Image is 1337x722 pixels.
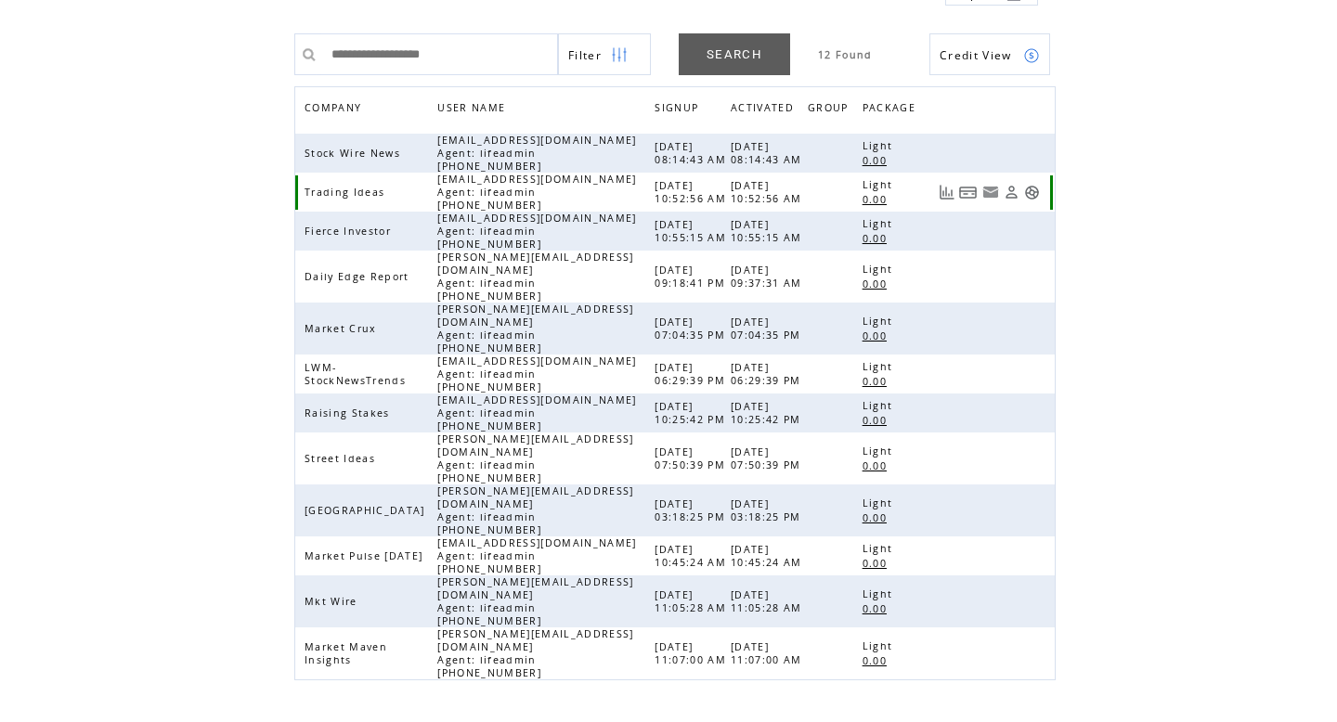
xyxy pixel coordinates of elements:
a: SIGNUP [655,101,703,112]
span: ACTIVATED [731,97,798,123]
a: 0.00 [863,328,896,343]
span: [DATE] 11:05:28 AM [731,588,807,614]
span: Light [863,217,898,230]
span: [DATE] 07:50:39 PM [655,445,730,471]
span: [DATE] 03:18:25 PM [731,497,806,523]
span: [PERSON_NAME][EMAIL_ADDRESS][DOMAIN_NAME] Agent: lifeadmin [PHONE_NUMBER] [437,303,633,355]
span: Street Ideas [305,452,380,465]
span: GROUP [808,97,853,123]
a: Filter [558,33,651,75]
span: Show Credits View [940,47,1012,63]
span: 0.00 [863,459,891,472]
span: Light [863,587,898,600]
span: Daily Edge Report [305,270,414,283]
span: Light [863,360,898,373]
a: View Bills [959,185,978,200]
a: PACKAGE [863,97,925,123]
img: filters.png [611,34,628,76]
span: PACKAGE [863,97,920,123]
span: 0.00 [863,602,891,615]
span: [DATE] 10:55:15 AM [655,218,731,244]
span: 0.00 [863,654,891,667]
span: [DATE] 11:07:00 AM [655,640,731,666]
span: Trading Ideas [305,186,389,199]
span: 12 Found [818,48,873,61]
span: [DATE] 11:07:00 AM [731,640,807,666]
a: 0.00 [863,555,896,571]
span: COMPANY [305,97,366,123]
span: Light [863,178,898,191]
a: COMPANY [305,101,366,112]
span: Light [863,496,898,509]
span: Light [863,542,898,555]
span: 0.00 [863,329,891,342]
span: [DATE] 11:05:28 AM [655,588,731,614]
span: [GEOGRAPHIC_DATA] [305,504,430,517]
a: 0.00 [863,191,896,207]
span: [DATE] 03:18:25 PM [655,497,730,523]
span: [DATE] 10:45:24 AM [655,543,731,569]
span: [DATE] 09:18:41 PM [655,264,730,290]
span: 0.00 [863,414,891,427]
a: 0.00 [863,373,896,389]
span: [PERSON_NAME][EMAIL_ADDRESS][DOMAIN_NAME] Agent: lifeadmin [PHONE_NUMBER] [437,627,633,679]
a: 0.00 [863,458,896,473]
span: [DATE] 10:45:24 AM [731,543,807,569]
a: Support [1024,185,1040,200]
span: 0.00 [863,277,891,290]
a: Credit View [929,33,1050,75]
a: 0.00 [863,152,896,168]
span: Show filters [568,47,602,63]
span: Light [863,315,898,328]
a: 0.00 [863,276,896,291]
a: GROUP [808,97,858,123]
span: [DATE] 08:14:43 AM [655,140,731,166]
a: View Usage [939,185,954,200]
span: Light [863,139,898,152]
span: [PERSON_NAME][EMAIL_ADDRESS][DOMAIN_NAME] Agent: lifeadmin [PHONE_NUMBER] [437,432,633,484]
a: USER NAME [437,101,510,112]
span: Stock Wire News [305,147,405,160]
span: [DATE] 06:29:39 PM [655,361,730,387]
span: [DATE] 10:25:42 PM [731,400,806,426]
span: [DATE] 07:04:35 PM [731,316,806,342]
span: Market Crux [305,322,382,335]
span: LWM-StockNewsTrends [305,361,410,387]
span: Light [863,445,898,458]
span: [EMAIL_ADDRESS][DOMAIN_NAME] Agent: lifeadmin [PHONE_NUMBER] [437,212,636,251]
span: Fierce Investor [305,225,396,238]
span: Market Maven Insights [305,640,387,666]
span: [DATE] 06:29:39 PM [731,361,806,387]
img: credits.png [1023,47,1040,64]
span: 0.00 [863,232,891,245]
span: [DATE] 10:52:56 AM [731,179,807,205]
a: ACTIVATED [731,97,803,123]
span: [PERSON_NAME][EMAIL_ADDRESS][DOMAIN_NAME] Agent: lifeadmin [PHONE_NUMBER] [437,251,633,303]
span: Light [863,639,898,652]
span: Raising Stakes [305,406,395,419]
span: 0.00 [863,193,891,206]
span: [PERSON_NAME][EMAIL_ADDRESS][DOMAIN_NAME] Agent: lifeadmin [PHONE_NUMBER] [437,575,633,627]
span: [DATE] 10:25:42 PM [655,400,730,426]
span: 0.00 [863,557,891,570]
span: USER NAME [437,97,510,123]
span: [DATE] 10:52:56 AM [655,179,731,205]
span: Mkt Wire [305,595,362,608]
a: 0.00 [863,600,896,616]
span: [EMAIL_ADDRESS][DOMAIN_NAME] Agent: lifeadmin [PHONE_NUMBER] [437,134,636,173]
a: Resend welcome email to this user [982,184,999,200]
span: [PERSON_NAME][EMAIL_ADDRESS][DOMAIN_NAME] Agent: lifeadmin [PHONE_NUMBER] [437,484,633,536]
a: View Profile [1004,185,1019,200]
span: [DATE] 09:37:31 AM [731,264,807,290]
span: [EMAIL_ADDRESS][DOMAIN_NAME] Agent: lifeadmin [PHONE_NUMBER] [437,393,636,432]
span: [EMAIL_ADDRESS][DOMAIN_NAME] Agent: lifeadmin [PHONE_NUMBER] [437,355,636,393]
a: 0.00 [863,230,896,246]
a: 0.00 [863,509,896,525]
span: 0.00 [863,375,891,388]
a: 0.00 [863,652,896,668]
span: 0.00 [863,511,891,524]
span: SIGNUP [655,97,703,123]
span: [DATE] 07:50:39 PM [731,445,806,471]
span: Light [863,263,898,276]
span: [DATE] 10:55:15 AM [731,218,807,244]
